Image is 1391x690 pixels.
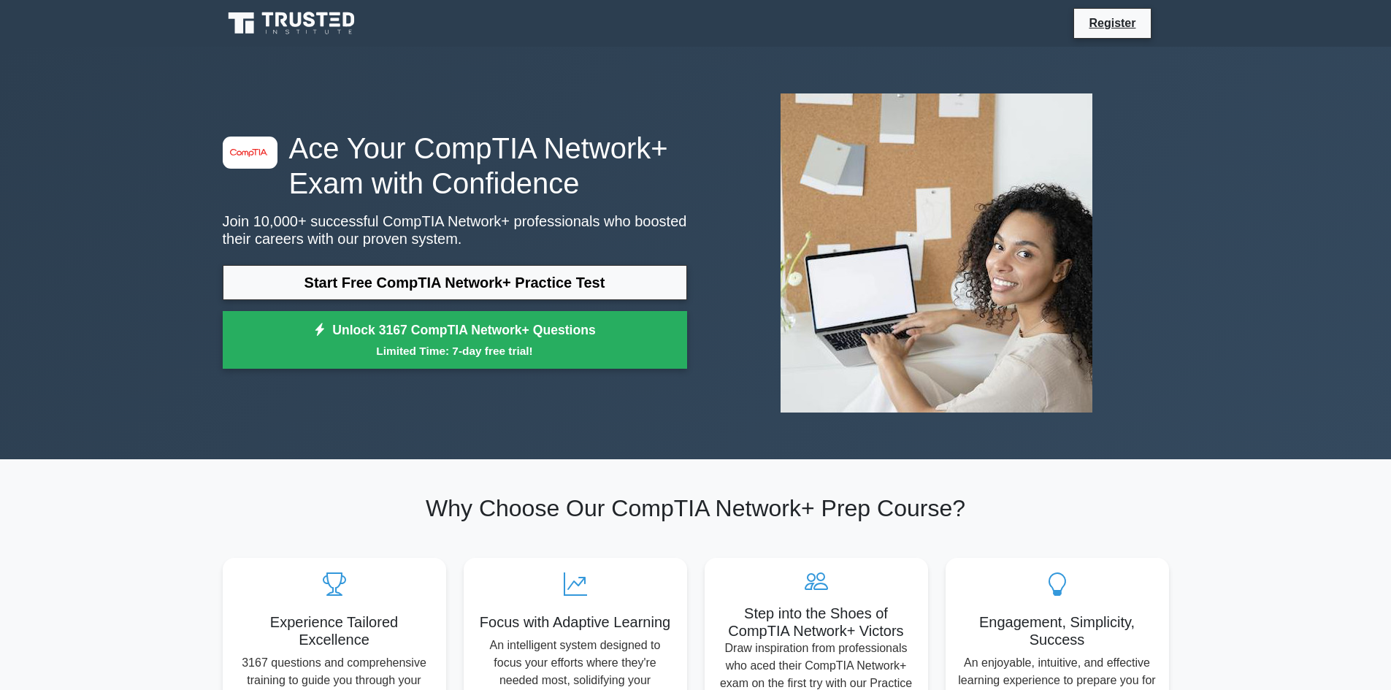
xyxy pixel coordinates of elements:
[716,605,916,640] h5: Step into the Shoes of CompTIA Network+ Victors
[475,613,675,631] h5: Focus with Adaptive Learning
[223,265,687,300] a: Start Free CompTIA Network+ Practice Test
[241,342,669,359] small: Limited Time: 7-day free trial!
[234,613,434,648] h5: Experience Tailored Excellence
[223,494,1169,522] h2: Why Choose Our CompTIA Network+ Prep Course?
[957,613,1157,648] h5: Engagement, Simplicity, Success
[223,212,687,248] p: Join 10,000+ successful CompTIA Network+ professionals who boosted their careers with our proven ...
[223,311,687,369] a: Unlock 3167 CompTIA Network+ QuestionsLimited Time: 7-day free trial!
[1080,14,1144,32] a: Register
[223,131,687,201] h1: Ace Your CompTIA Network+ Exam with Confidence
